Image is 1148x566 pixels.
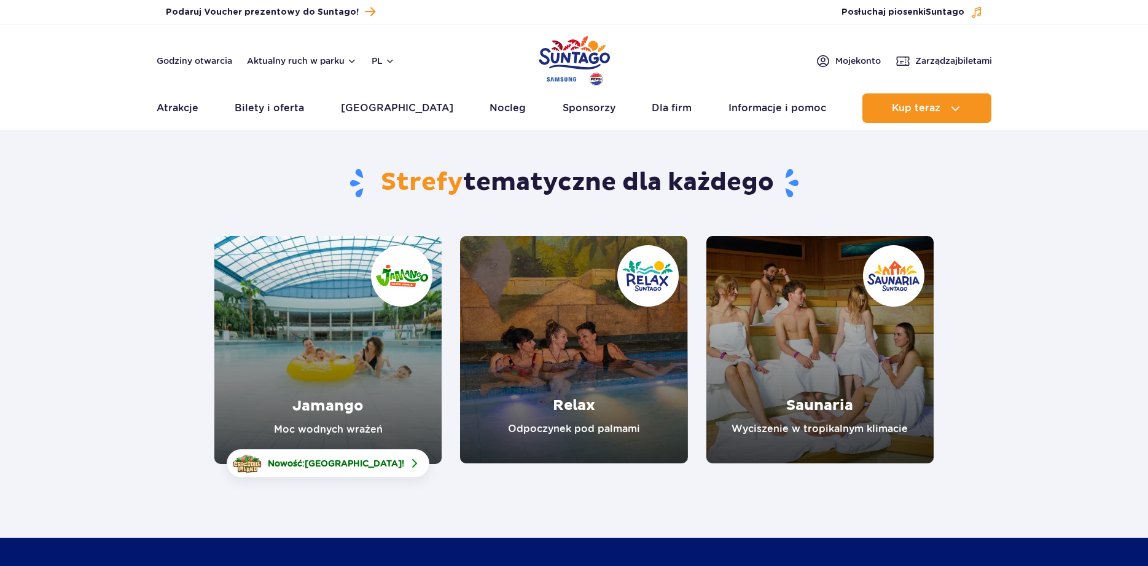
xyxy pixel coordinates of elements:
[268,457,404,470] span: Nowość: !
[157,55,232,67] a: Godziny otwarcia
[706,236,934,463] a: Saunaria
[539,31,610,87] a: Park of Poland
[841,6,964,18] span: Posłuchaj piosenki
[835,55,881,67] span: Moje konto
[227,449,429,478] a: Nowość:[GEOGRAPHIC_DATA]!
[157,93,198,123] a: Atrakcje
[926,8,964,17] span: Suntago
[460,236,687,463] a: Relax
[372,55,395,67] button: pl
[305,458,402,468] span: [GEOGRAPHIC_DATA]
[816,53,881,68] a: Mojekonto
[896,53,992,68] a: Zarządzajbiletami
[728,93,826,123] a: Informacje i pomoc
[341,93,453,123] a: [GEOGRAPHIC_DATA]
[214,236,442,464] a: Jamango
[247,56,357,66] button: Aktualny ruch w parku
[166,6,359,18] span: Podaruj Voucher prezentowy do Suntago!
[563,93,615,123] a: Sponsorzy
[235,93,304,123] a: Bilety i oferta
[381,167,463,198] span: Strefy
[915,55,992,67] span: Zarządzaj biletami
[214,167,934,199] h1: tematyczne dla każdego
[862,93,991,123] button: Kup teraz
[166,4,375,20] a: Podaruj Voucher prezentowy do Suntago!
[652,93,692,123] a: Dla firm
[841,6,983,18] button: Posłuchaj piosenkiSuntago
[892,103,940,114] span: Kup teraz
[490,93,526,123] a: Nocleg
